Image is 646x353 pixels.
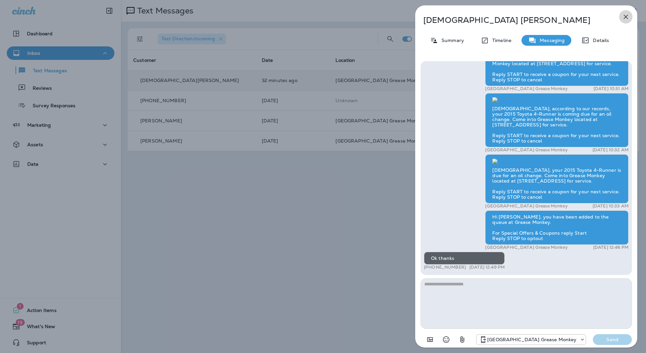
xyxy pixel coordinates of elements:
[423,333,437,346] button: Add in a premade template
[439,333,453,346] button: Select an emoji
[424,265,466,270] p: [PHONE_NUMBER]
[485,210,629,245] div: Hi [PERSON_NAME], you have been added to the queue at Grease Monkey. For Special Offers & Coupons...
[536,38,565,43] p: Messaging
[485,93,629,148] div: [DEMOGRAPHIC_DATA], according to our records, your 2015 Toyota 4-Runner is coming due for an oil ...
[492,159,498,164] img: twilio-download
[438,38,464,43] p: Summary
[489,38,511,43] p: Timeline
[423,15,607,25] p: [DEMOGRAPHIC_DATA] [PERSON_NAME]
[476,336,586,344] div: +1 (303) 371-7272
[593,147,629,153] p: [DATE] 10:32 AM
[593,245,629,250] p: [DATE] 12:46 PM
[469,265,505,270] p: [DATE] 12:49 PM
[485,203,567,209] p: [GEOGRAPHIC_DATA] Grease Monkey
[594,86,629,91] p: [DATE] 10:31 AM
[593,203,629,209] p: [DATE] 10:33 AM
[424,252,505,265] div: Ok thanks
[485,37,629,86] div: [DEMOGRAPHIC_DATA], your 2015 Toyota 4-Runner is coming due for an oil change. Come into Grease M...
[487,337,576,342] p: [GEOGRAPHIC_DATA] Grease Monkey
[485,154,629,203] div: [DEMOGRAPHIC_DATA], your 2015 Toyota 4-Runner is due for an oil change. Come into Grease Monkey l...
[485,245,567,250] p: [GEOGRAPHIC_DATA] Grease Monkey
[492,97,498,103] img: twilio-download
[485,86,567,91] p: [GEOGRAPHIC_DATA] Grease Monkey
[485,147,567,153] p: [GEOGRAPHIC_DATA] Grease Monkey
[589,38,609,43] p: Details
